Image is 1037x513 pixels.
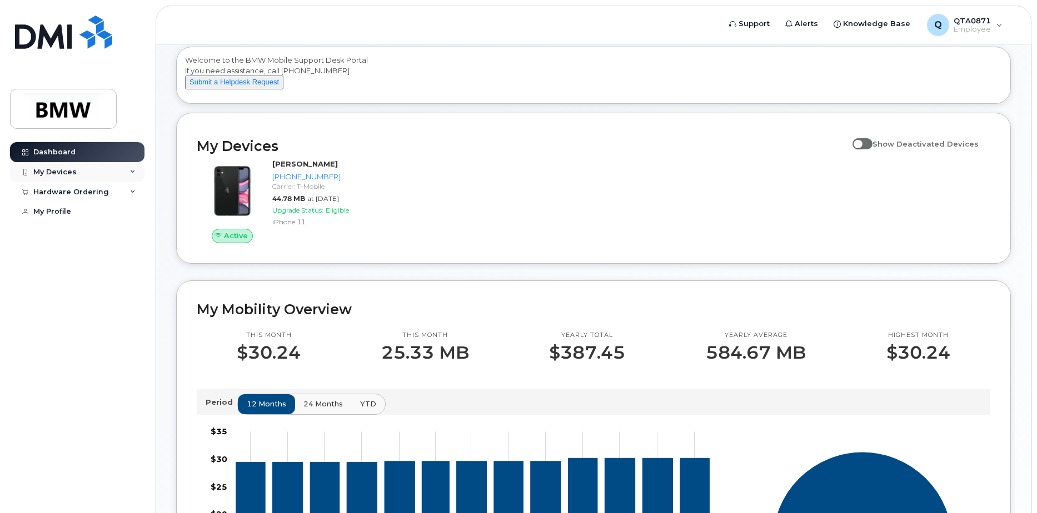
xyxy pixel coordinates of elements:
[919,14,1010,36] div: QTA0871
[272,182,381,191] div: Carrier: T-Mobile
[873,139,979,148] span: Show Deactivated Devices
[237,343,301,363] p: $30.24
[237,331,301,340] p: This month
[185,76,283,89] button: Submit a Helpdesk Request
[721,13,777,35] a: Support
[706,343,806,363] p: 584.67 MB
[211,481,227,491] tspan: $25
[272,194,305,203] span: 44.78 MB
[934,18,942,32] span: Q
[381,343,469,363] p: 25.33 MB
[303,399,343,409] span: 24 months
[272,206,323,214] span: Upgrade Status:
[211,454,227,464] tspan: $30
[795,18,818,29] span: Alerts
[886,343,950,363] p: $30.24
[826,13,918,35] a: Knowledge Base
[185,55,1002,99] div: Welcome to the BMW Mobile Support Desk Portal If you need assistance, call [PHONE_NUMBER].
[886,331,950,340] p: Highest month
[326,206,349,214] span: Eligible
[224,230,248,241] span: Active
[989,465,1029,505] iframe: Messenger Launcher
[307,194,339,203] span: at [DATE]
[549,331,625,340] p: Yearly total
[549,343,625,363] p: $387.45
[197,138,847,154] h2: My Devices
[211,426,227,436] tspan: $35
[954,16,991,25] span: QTA0871
[739,18,770,29] span: Support
[197,159,385,243] a: Active[PERSON_NAME][PHONE_NUMBER]Carrier: T-Mobile44.78 MBat [DATE]Upgrade Status:EligibleiPhone 11
[843,18,910,29] span: Knowledge Base
[185,77,283,86] a: Submit a Helpdesk Request
[777,13,826,35] a: Alerts
[272,159,338,168] strong: [PERSON_NAME]
[381,331,469,340] p: This month
[706,331,806,340] p: Yearly average
[360,399,376,409] span: YTD
[852,133,861,142] input: Show Deactivated Devices
[272,172,381,182] div: [PHONE_NUMBER]
[206,397,237,408] p: Period
[272,217,381,227] div: iPhone 11
[197,301,990,318] h2: My Mobility Overview
[954,25,991,34] span: Employee
[206,164,259,218] img: iPhone_11.jpg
